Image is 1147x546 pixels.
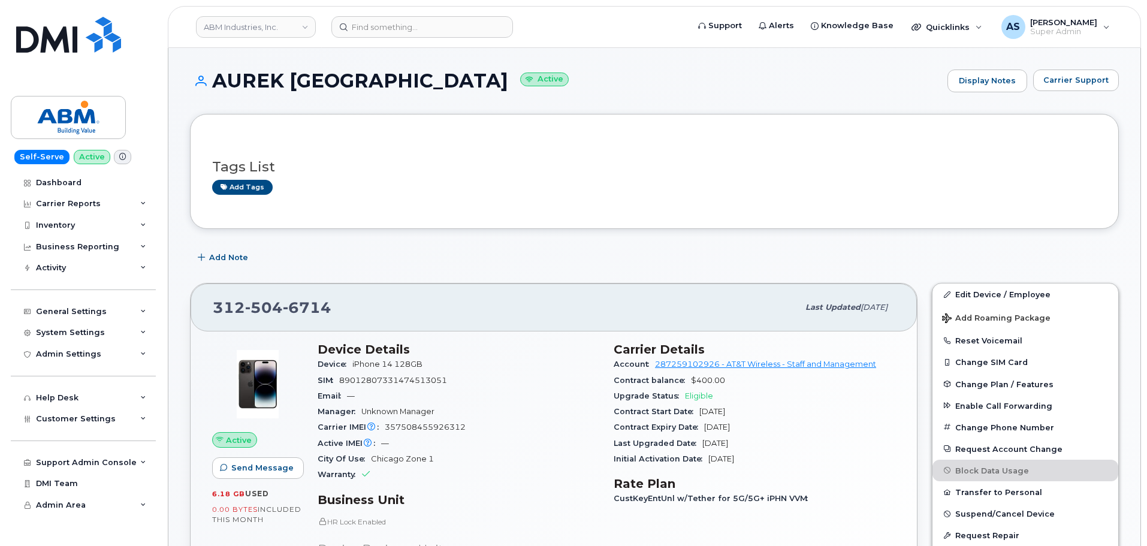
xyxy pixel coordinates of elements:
[691,376,725,385] span: $400.00
[190,247,258,269] button: Add Note
[805,303,861,312] span: Last updated
[361,407,434,416] span: Unknown Manager
[685,391,713,400] span: Eligible
[212,457,304,479] button: Send Message
[947,70,1027,92] a: Display Notes
[614,423,704,432] span: Contract Expiry Date
[381,439,389,448] span: —
[932,438,1118,460] button: Request Account Change
[932,351,1118,373] button: Change SIM Card
[614,454,708,463] span: Initial Activation Date
[245,489,269,498] span: used
[1033,70,1119,91] button: Carrier Support
[283,298,331,316] span: 6714
[942,313,1051,325] span: Add Roaming Package
[932,524,1118,546] button: Request Repair
[212,159,1097,174] h3: Tags List
[190,70,941,91] h1: AUREK [GEOGRAPHIC_DATA]
[614,391,685,400] span: Upgrade Status
[614,476,895,491] h3: Rate Plan
[1043,74,1109,86] span: Carrier Support
[371,454,434,463] span: Chicago Zone 1
[704,423,730,432] span: [DATE]
[212,490,245,498] span: 6.18 GB
[339,376,447,385] span: 89012807331474513051
[614,407,699,416] span: Contract Start Date
[318,376,339,385] span: SIM
[614,360,655,369] span: Account
[318,517,599,527] p: HR Lock Enabled
[614,342,895,357] h3: Carrier Details
[222,348,294,420] img: image20231002-3703462-njx0qo.jpeg
[955,379,1054,388] span: Change Plan / Features
[614,376,691,385] span: Contract balance
[318,423,385,432] span: Carrier IMEI
[318,391,347,400] span: Email
[318,493,599,507] h3: Business Unit
[932,395,1118,417] button: Enable Call Forwarding
[520,73,569,86] small: Active
[699,407,725,416] span: [DATE]
[955,401,1052,410] span: Enable Call Forwarding
[932,305,1118,330] button: Add Roaming Package
[614,494,814,503] span: CustKeyEntUnl w/Tether for 5G/5G+ iPHN VVM
[932,481,1118,503] button: Transfer to Personal
[245,298,283,316] span: 504
[932,373,1118,395] button: Change Plan / Features
[932,460,1118,481] button: Block Data Usage
[655,360,876,369] a: 287259102926 - AT&T Wireless - Staff and Management
[318,454,371,463] span: City Of Use
[318,407,361,416] span: Manager
[318,439,381,448] span: Active IMEI
[385,423,466,432] span: 357508455926312
[932,283,1118,305] a: Edit Device / Employee
[318,360,352,369] span: Device
[212,180,273,195] a: Add tags
[352,360,422,369] span: iPhone 14 128GB
[932,503,1118,524] button: Suspend/Cancel Device
[209,252,248,263] span: Add Note
[231,462,294,473] span: Send Message
[702,439,728,448] span: [DATE]
[226,435,252,446] span: Active
[932,330,1118,351] button: Reset Voicemail
[861,303,888,312] span: [DATE]
[708,454,734,463] span: [DATE]
[318,470,361,479] span: Warranty
[212,505,258,514] span: 0.00 Bytes
[614,439,702,448] span: Last Upgraded Date
[318,342,599,357] h3: Device Details
[955,509,1055,518] span: Suspend/Cancel Device
[347,391,355,400] span: —
[932,417,1118,438] button: Change Phone Number
[213,298,331,316] span: 312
